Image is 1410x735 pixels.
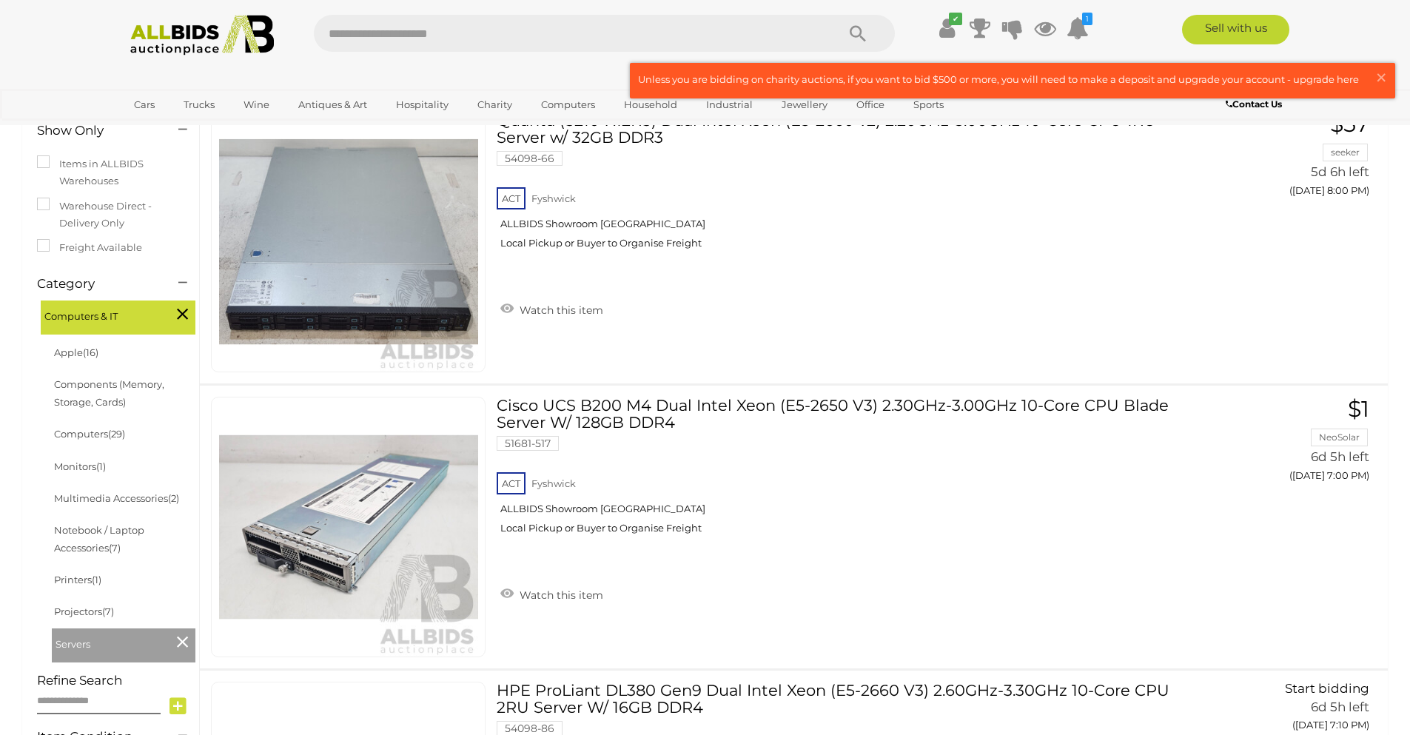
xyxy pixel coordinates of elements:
a: Notebook / Laptop Accessories(7) [54,524,144,553]
a: Components (Memory, Storage, Cards) [54,378,164,407]
h4: Refine Search [37,674,195,688]
a: Watch this item [497,298,607,320]
a: Quanta (S210-X12RS) Dual Intel Xeon (E5-2660 v2) 2.20GHz-3.00GHz 10-Core CPU 1RU Server w/ 32GB D... [508,112,1178,261]
a: Printers(1) [54,574,101,585]
span: Watch this item [516,588,603,602]
span: Computers & IT [44,304,155,325]
span: (1) [96,460,106,472]
a: Multimedia Accessories(2) [54,492,179,504]
a: $1 NeoSolar 6d 5h left ([DATE] 7:00 PM) [1201,397,1373,489]
a: Household [614,93,687,117]
span: Servers [56,632,167,653]
a: Hospitality [386,93,458,117]
a: Computers [531,93,605,117]
label: Freight Available [37,239,142,256]
span: (16) [83,346,98,358]
span: (29) [108,428,125,440]
a: [GEOGRAPHIC_DATA] [124,117,249,141]
a: Sell with us [1182,15,1289,44]
span: Start bidding [1285,681,1369,696]
img: 54098-66c.jpg [219,113,478,372]
span: × [1374,63,1388,92]
a: Industrial [696,93,762,117]
span: (7) [109,542,121,554]
img: Allbids.com.au [122,15,283,56]
i: 1 [1082,13,1092,25]
span: Watch this item [516,303,603,317]
a: Cisco UCS B200 M4 Dual Intel Xeon (E5-2650 V3) 2.30GHz-3.00GHz 10-Core CPU Blade Server W/ 128GB ... [508,397,1178,546]
a: Projectors(7) [54,605,114,617]
h4: Show Only [37,124,156,138]
a: 1 [1067,15,1089,41]
a: Sports [904,93,953,117]
button: Search [821,15,895,52]
a: $57 seeker 5d 6h left ([DATE] 8:00 PM) [1201,112,1373,204]
b: Contact Us [1226,98,1282,110]
a: Office [847,93,894,117]
a: Contact Us [1226,96,1286,113]
a: Jewellery [772,93,837,117]
span: (1) [92,574,101,585]
span: (2) [168,492,179,504]
a: Antiques & Art [289,93,377,117]
h4: Category [37,277,156,291]
a: Apple(16) [54,346,98,358]
a: Charity [468,93,522,117]
a: Watch this item [497,583,607,605]
i: ✔ [949,13,962,25]
span: $1 [1348,395,1369,423]
span: (7) [102,605,114,617]
label: Warehouse Direct - Delivery Only [37,198,184,232]
a: Wine [234,93,279,117]
img: 51681-517a.jpg [219,397,478,657]
a: Monitors(1) [54,460,106,472]
label: Items in ALLBIDS Warehouses [37,155,184,190]
a: Cars [124,93,164,117]
a: ✔ [936,15,959,41]
a: Computers(29) [54,428,125,440]
a: Trucks [174,93,224,117]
